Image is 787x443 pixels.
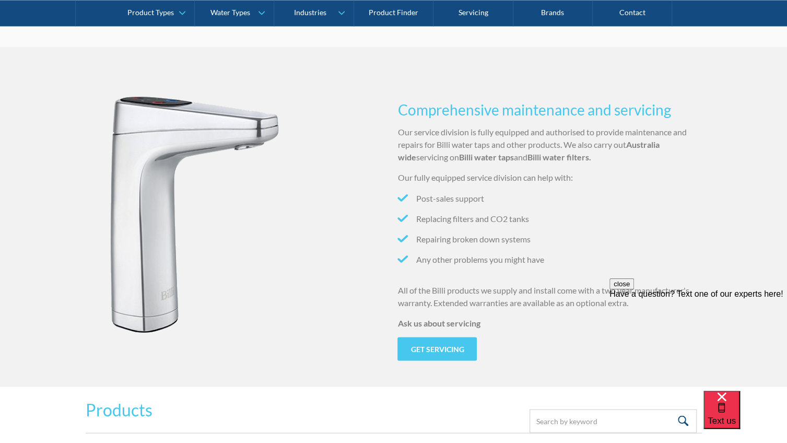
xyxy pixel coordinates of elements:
[86,82,286,382] img: Billi
[609,278,787,404] iframe: podium webchat widget prompt
[294,8,326,17] div: Industries
[86,397,152,422] h2: Products
[397,192,701,204] li: Post-sales support
[397,171,701,184] p: Our fully equipped service division can help with:
[703,391,787,443] iframe: podium webchat widget bubble
[397,284,701,309] p: All of the Billi products we supply and install come with a two year manufacturer's warranty. Ext...
[397,212,701,225] li: Replacing filters and CO2 tanks
[127,8,174,17] div: Product Types
[397,126,701,164] p: Our service division is fully equipped and authorised to provide maintenance and repairs for Bill...
[397,232,701,245] li: Repairing broken down systems
[397,318,480,328] strong: Ask us about servicing
[210,8,250,17] div: Water Types
[397,253,701,265] li: Any other problems you might have
[397,99,701,121] h3: Comprehensive maintenance and servicing
[397,337,477,360] a: Get servicing
[530,409,697,433] input: Search by keyword
[397,139,659,162] strong: Australia wide
[527,152,591,162] strong: Billi water filters.
[459,152,513,162] strong: Billi water taps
